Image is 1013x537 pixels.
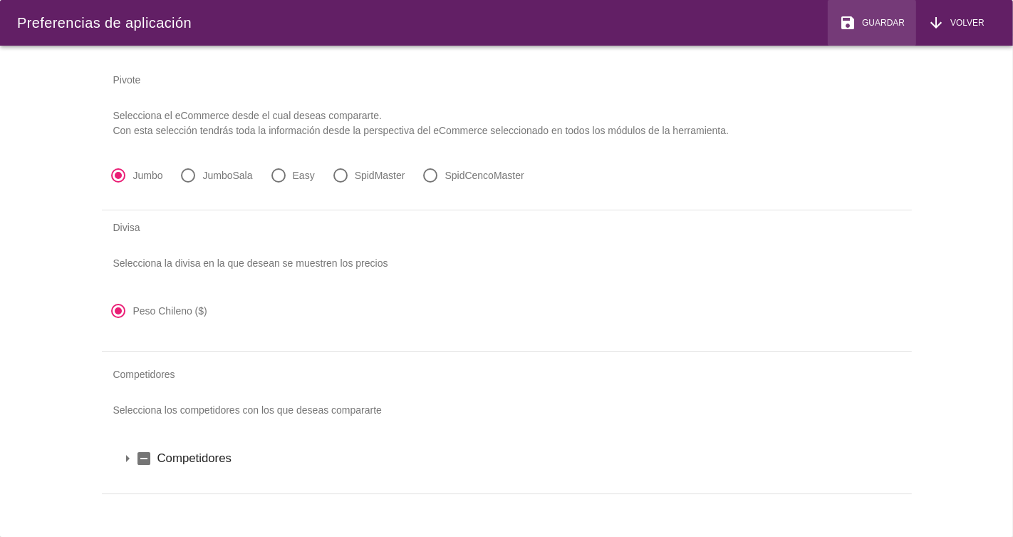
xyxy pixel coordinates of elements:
[355,168,405,183] label: SpidMaster
[445,168,524,183] label: SpidCencoMaster
[157,449,895,467] label: Competidores
[102,357,912,392] div: Competidores
[102,245,912,282] p: Selecciona la divisa en la que desean se muestren los precios
[293,168,315,183] label: Easy
[102,210,912,245] div: Divisa
[856,16,905,29] span: Guardar
[945,16,985,29] span: Volver
[102,63,912,97] div: Pivote
[839,14,856,31] i: save
[119,450,136,467] i: arrow_drop_down
[133,304,207,318] label: Peso Chileno ($)
[928,14,945,31] i: arrow_downward
[136,450,153,467] i: indeterminate_check_box
[102,97,912,150] p: Selecciona el eCommerce desde el cual deseas compararte. Con esta selección tendrás toda la infor...
[17,12,192,34] div: Preferencias de aplicación
[133,168,163,183] label: Jumbo
[203,168,253,183] label: JumboSala
[102,392,912,429] p: Selecciona los competidores con los que deseas compararte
